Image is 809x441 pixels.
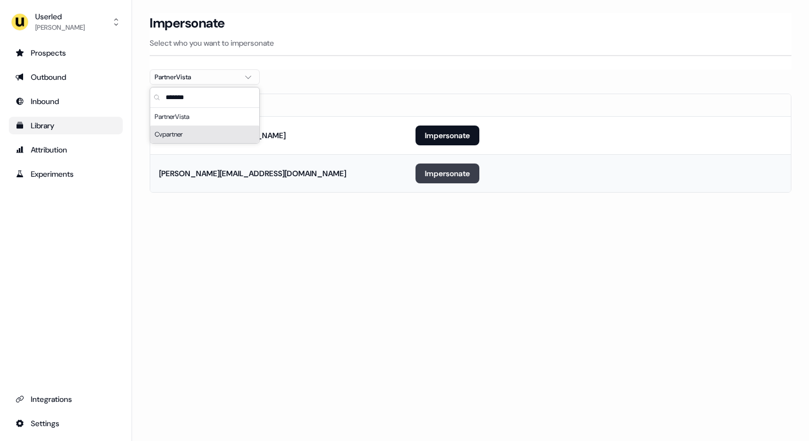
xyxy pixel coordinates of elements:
a: Go to integrations [9,415,123,432]
button: Impersonate [416,164,479,183]
a: Go to attribution [9,141,123,159]
div: Experiments [15,168,116,179]
button: PartnerVista [150,69,260,85]
a: Go to templates [9,117,123,134]
div: Settings [15,418,116,429]
h3: Impersonate [150,15,225,31]
div: Cvpartner [150,126,259,143]
div: Suggestions [150,108,259,143]
div: Integrations [15,394,116,405]
div: Prospects [15,47,116,58]
a: Go to outbound experience [9,68,123,86]
a: Go to integrations [9,390,123,408]
div: PartnerVista [150,108,259,126]
th: Email [150,94,407,116]
button: Userled[PERSON_NAME] [9,9,123,35]
div: Outbound [15,72,116,83]
a: Go to experiments [9,165,123,183]
div: [PERSON_NAME] [35,22,85,33]
div: Userled [35,11,85,22]
div: Library [15,120,116,131]
div: [PERSON_NAME][EMAIL_ADDRESS][DOMAIN_NAME] [159,168,346,179]
a: Go to prospects [9,44,123,62]
div: Attribution [15,144,116,155]
a: Go to Inbound [9,92,123,110]
div: Inbound [15,96,116,107]
div: PartnerVista [155,72,237,83]
button: Impersonate [416,126,479,145]
p: Select who you want to impersonate [150,37,791,48]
